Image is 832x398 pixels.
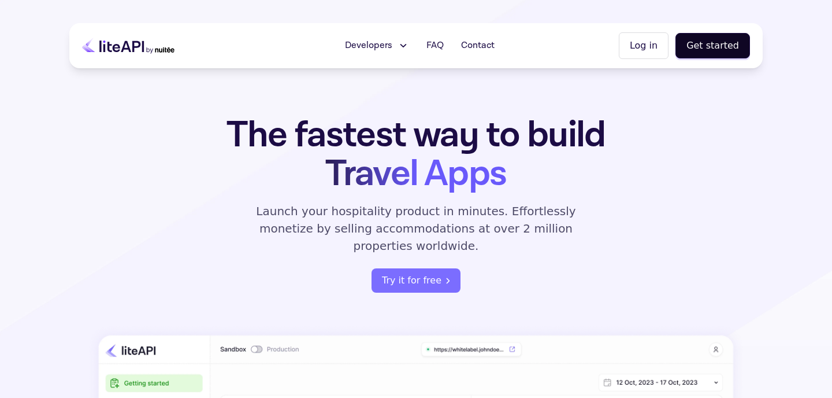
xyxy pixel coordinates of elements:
span: FAQ [426,39,444,53]
p: Launch your hospitality product in minutes. Effortlessly monetize by selling accommodations at ov... [243,202,589,255]
button: Log in [619,32,668,59]
a: Contact [454,34,502,57]
button: Developers [338,34,416,57]
span: Contact [461,39,495,53]
span: Travel Apps [325,150,506,198]
button: Try it for free [372,268,460,293]
button: Get started [675,33,750,58]
span: Developers [345,39,392,53]
a: register [372,268,460,293]
h1: The fastest way to build [190,116,642,193]
a: FAQ [419,34,451,57]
